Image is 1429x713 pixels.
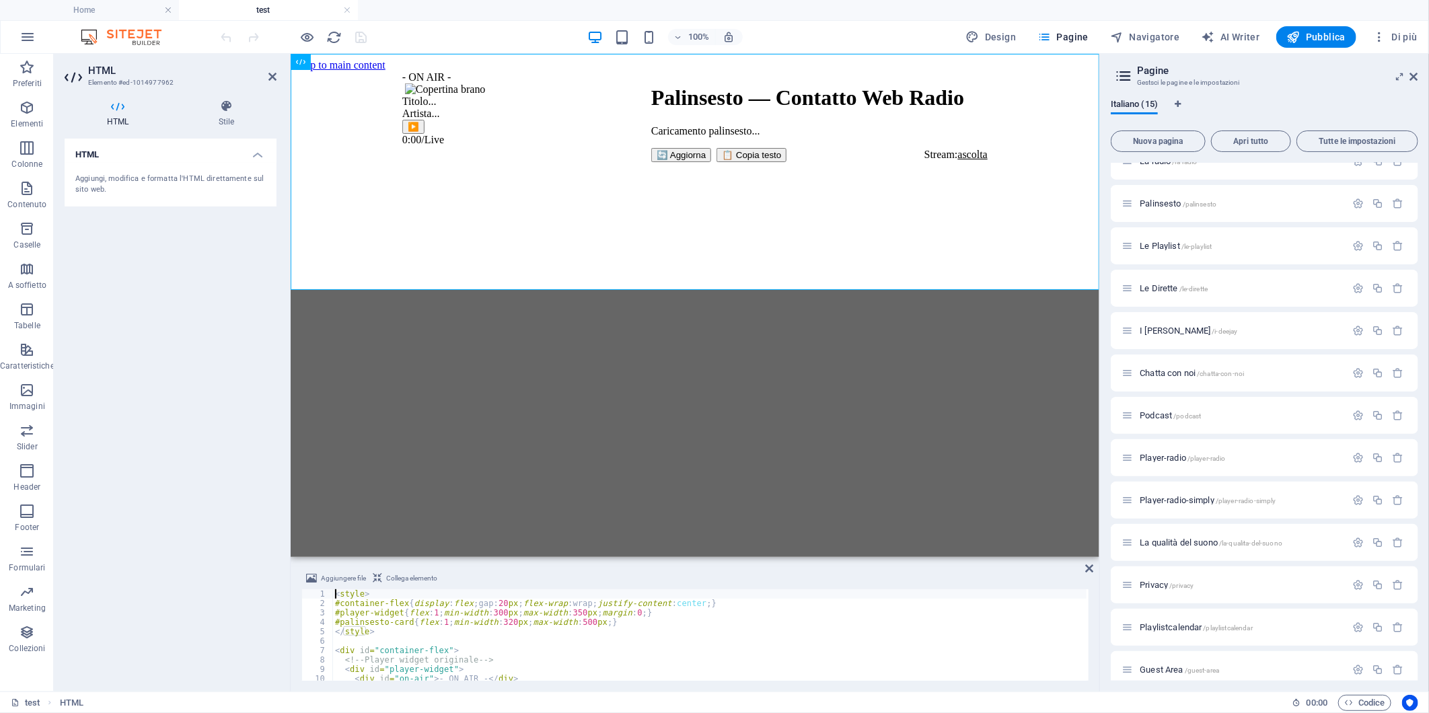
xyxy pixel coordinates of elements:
button: Di più [1367,26,1423,48]
nav: breadcrumb [60,695,83,711]
span: Fai clic per aprire la pagina [1140,537,1282,548]
div: Rimuovi [1392,664,1403,675]
p: Preferiti [13,78,42,89]
p: Colonne [11,159,42,170]
span: Tutte le impostazioni [1303,137,1412,145]
p: Header [14,482,41,492]
span: Fai clic per selezionare. Doppio clic per modificare [60,695,83,711]
button: Design [961,26,1022,48]
span: Fai clic per aprire la pagina [1140,241,1212,251]
div: Impostazioni [1352,537,1364,548]
button: Usercentrics [1402,695,1418,711]
div: Guest Area/guest-area [1136,665,1346,674]
span: Nuova pagina [1117,137,1200,145]
h4: Stile [176,100,277,128]
div: 5 [302,627,334,636]
div: Impostazioni [1352,325,1364,336]
span: Fai clic per aprire la pagina [1140,283,1208,293]
p: Formulari [9,562,45,573]
button: Collega elemento [371,570,439,587]
div: Design (Ctrl+Alt+Y) [961,26,1022,48]
div: 8 [302,655,334,665]
span: Codice [1344,695,1385,711]
div: La qualità del suono/la-qualita-del-suono [1136,538,1346,547]
div: Duplicato [1372,537,1383,548]
p: Footer [15,522,40,533]
span: Fai clic per aprire la pagina [1140,453,1225,463]
div: Rimuovi [1392,452,1403,463]
h6: Tempo sessione [1292,695,1328,711]
div: Duplicato [1372,283,1383,294]
button: Nuova pagina [1111,130,1206,152]
span: Collega elemento [386,570,437,587]
p: Marketing [9,603,46,613]
div: Rimuovi [1392,537,1403,548]
span: /le-dirette [1179,285,1208,293]
button: Navigatore [1105,26,1185,48]
span: Apri tutto [1217,137,1285,145]
span: /podcast [1173,412,1201,420]
div: Le Dirette/le-dirette [1136,284,1346,293]
span: Fai clic per aprire la pagina [1140,326,1237,336]
div: Impostazioni [1352,198,1364,209]
div: Duplicato [1372,325,1383,336]
h2: Pagine [1137,65,1418,77]
h3: Gestsci le pagine e le impostazioni [1137,77,1391,89]
span: /i-deejay [1212,328,1237,335]
p: Immagini [9,401,45,412]
div: Duplicato [1372,410,1383,421]
div: Impostazioni [1352,367,1364,379]
div: Duplicato [1372,452,1383,463]
div: Duplicato [1372,579,1383,591]
span: Pagine [1037,30,1089,44]
span: /player-radio [1187,455,1226,462]
div: 7 [302,646,334,655]
div: Impostazioni [1352,410,1364,421]
div: Player-radio-simply/player-radio-simply [1136,496,1346,504]
p: Caselle [13,239,40,250]
div: Player-radio/player-radio [1136,453,1346,462]
div: Impostazioni [1352,240,1364,252]
div: Palinsesto/palinsesto [1136,199,1346,208]
div: Duplicato [1372,198,1383,209]
p: Collezioni [9,643,45,654]
span: Pubblica [1287,30,1346,44]
div: Rimuovi [1392,410,1403,421]
span: Fai clic per aprire la pagina [1140,198,1216,209]
div: 4 [302,617,334,627]
div: 1 [302,589,334,599]
div: 3 [302,608,334,617]
div: Rimuovi [1392,579,1403,591]
div: I [PERSON_NAME]/i-deejay [1136,326,1346,335]
p: A soffietto [8,280,46,291]
span: AI Writer [1202,30,1260,44]
div: Chatta con noi/chatta-con-noi [1136,369,1346,377]
div: 10 [302,674,334,683]
a: Skip to main content [5,5,95,17]
div: 9 [302,665,334,674]
span: Guest Area [1140,665,1219,675]
span: /privacy [1169,582,1194,589]
div: Impostazioni [1352,283,1364,294]
button: AI Writer [1196,26,1266,48]
h4: HTML [65,100,176,128]
div: 2 [302,599,334,608]
div: Rimuovi [1392,494,1403,506]
p: Elementi [11,118,43,129]
button: Clicca qui per lasciare la modalità di anteprima e continuare la modifica [299,29,316,45]
h4: HTML [65,139,277,163]
span: Di più [1372,30,1418,44]
i: Ricarica la pagina [327,30,342,45]
div: Podcast/podcast [1136,411,1346,420]
div: Duplicato [1372,494,1383,506]
span: Fai clic per aprire la pagina [1140,622,1253,632]
p: Tabelle [14,320,40,331]
button: Tutte le impostazioni [1296,130,1418,152]
span: Fai clic per aprire la pagina [1140,368,1244,378]
span: Fai clic per aprire la pagina [1140,495,1276,505]
div: Aggiungi, modifica e formatta l'HTML direttamente sul sito web. [75,174,266,196]
span: /la-qualita-del-suono [1219,539,1282,547]
div: Impostazioni [1352,452,1364,463]
span: Design [966,30,1017,44]
img: Editor Logo [77,29,178,45]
